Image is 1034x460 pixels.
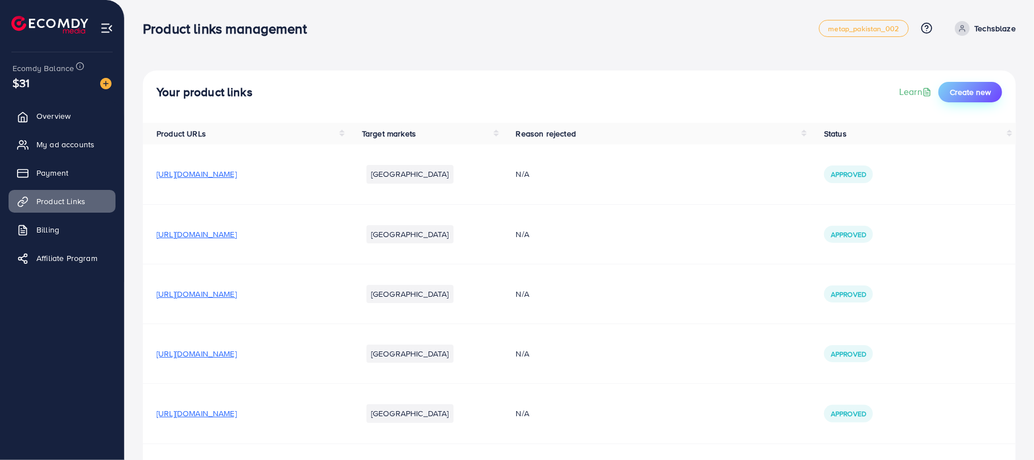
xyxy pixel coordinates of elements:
[156,168,237,180] span: [URL][DOMAIN_NAME]
[156,85,253,100] h4: Your product links
[516,229,529,240] span: N/A
[36,139,94,150] span: My ad accounts
[974,22,1016,35] p: Techsblaze
[950,86,991,98] span: Create new
[143,20,316,37] h3: Product links management
[9,161,116,184] a: Payment
[100,78,112,89] img: image
[156,128,206,139] span: Product URLs
[9,190,116,213] a: Product Links
[986,409,1025,451] iframe: Chat
[366,285,454,303] li: [GEOGRAPHIC_DATA]
[831,409,866,418] span: Approved
[36,196,85,207] span: Product Links
[11,16,88,34] img: logo
[516,128,576,139] span: Reason rejected
[831,230,866,239] span: Approved
[829,25,900,32] span: metap_pakistan_002
[156,229,237,240] span: [URL][DOMAIN_NAME]
[13,63,74,74] span: Ecomdy Balance
[100,22,113,35] img: menu
[819,20,909,37] a: metap_pakistan_002
[362,128,416,139] span: Target markets
[366,225,454,243] li: [GEOGRAPHIC_DATA]
[9,105,116,127] a: Overview
[824,128,847,139] span: Status
[516,288,529,300] span: N/A
[366,165,454,183] li: [GEOGRAPHIC_DATA]
[366,404,454,422] li: [GEOGRAPHIC_DATA]
[516,348,529,359] span: N/A
[13,74,30,91] span: $31
[156,408,237,419] span: [URL][DOMAIN_NAME]
[831,349,866,359] span: Approved
[9,133,116,156] a: My ad accounts
[938,82,1002,102] button: Create new
[36,252,97,264] span: Affiliate Program
[831,289,866,299] span: Approved
[831,169,866,179] span: Approved
[366,345,454,363] li: [GEOGRAPHIC_DATA]
[950,21,1016,36] a: Techsblaze
[156,288,237,300] span: [URL][DOMAIN_NAME]
[156,348,237,359] span: [URL][DOMAIN_NAME]
[36,224,59,235] span: Billing
[9,218,116,241] a: Billing
[36,167,68,179] span: Payment
[516,168,529,180] span: N/A
[516,408,529,419] span: N/A
[899,85,934,98] a: Learn
[36,110,71,122] span: Overview
[9,247,116,270] a: Affiliate Program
